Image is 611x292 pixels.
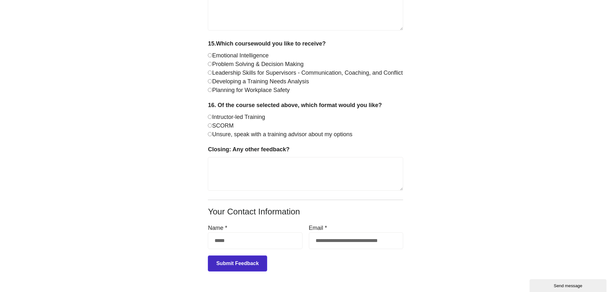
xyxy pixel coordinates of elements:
[208,131,352,138] label: Unsure, speak with a training advisor about my options
[208,132,212,136] input: Unsure, speak with a training advisor about my options
[208,123,212,128] input: SCORM
[530,278,608,292] iframe: chat widget
[208,145,403,157] label: Closing: Any other feedback?
[208,122,233,129] label: SCORM
[208,62,212,66] input: Problem Solving & Decision Making
[309,232,403,249] input: Email *
[208,52,268,59] label: Emotional Intelligence
[208,115,212,119] input: Intructor-led Training
[208,79,212,83] input: Developing a Training Needs Analysis
[208,39,403,51] label: 15. would you like to receive?
[208,101,403,113] label: 16. Of the course selected above, which format would you like?
[208,61,303,67] label: Problem Solving & Decision Making
[208,88,212,92] input: Planning for Workplace Safety
[309,224,403,249] label: Email *
[208,70,403,76] label: Leadership Skills for Supervisors - Communication, Coaching, and Conflict
[208,114,265,120] label: Intructor-led Training
[208,224,302,249] label: Name *
[208,255,267,271] button: Submit Feedback
[208,78,309,85] label: Developing a Training Needs Analysis
[216,40,254,47] strong: Which course
[208,87,290,93] label: Planning for Workplace Safety
[208,206,403,217] h3: Your Contact Information
[208,232,302,249] input: Name *
[208,53,212,57] input: Emotional Intelligence
[208,71,212,75] input: Leadership Skills for Supervisors - Communication, Coaching, and Conflict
